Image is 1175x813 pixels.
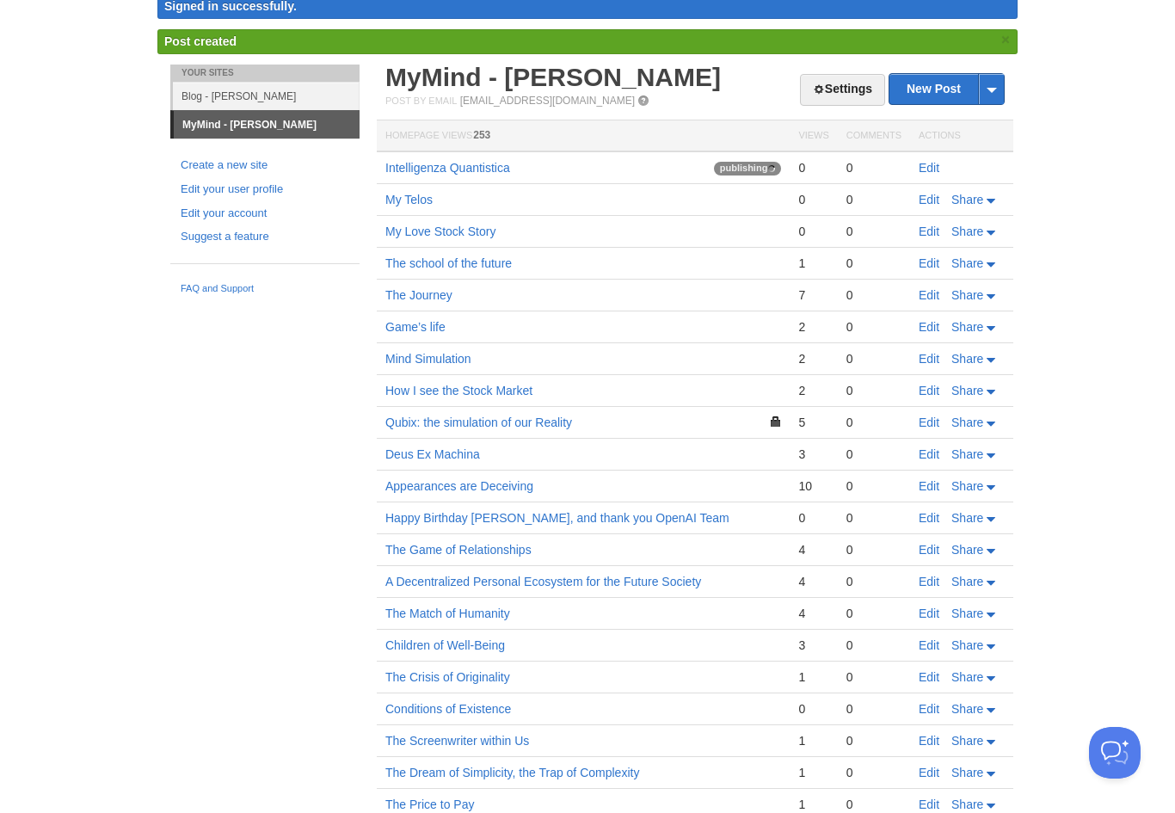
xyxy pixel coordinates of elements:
[385,702,511,716] a: Conditions of Existence
[377,120,790,152] th: Homepage Views
[798,287,828,303] div: 7
[951,320,983,334] span: Share
[951,256,983,270] span: Share
[919,352,939,366] a: Edit
[951,384,983,397] span: Share
[919,416,939,429] a: Edit
[919,320,939,334] a: Edit
[181,205,349,223] a: Edit your account
[798,669,828,685] div: 1
[919,193,939,206] a: Edit
[846,319,901,335] div: 0
[385,320,446,334] a: Game’s life
[798,383,828,398] div: 2
[998,29,1013,51] a: ×
[800,74,885,106] a: Settings
[798,606,828,621] div: 4
[798,415,828,430] div: 5
[798,765,828,780] div: 1
[714,162,782,176] span: publishing
[473,129,490,141] span: 253
[385,352,471,366] a: Mind Simulation
[846,510,901,526] div: 0
[919,256,939,270] a: Edit
[889,74,1004,104] a: New Post
[385,798,475,811] a: The Price to Pay
[919,225,939,238] a: Edit
[798,797,828,812] div: 1
[846,669,901,685] div: 0
[798,637,828,653] div: 3
[385,161,510,175] a: Intelligenza Quantistica
[919,161,939,175] a: Edit
[919,798,939,811] a: Edit
[385,384,532,397] a: How I see the Stock Market
[181,157,349,175] a: Create a new site
[838,120,910,152] th: Comments
[385,256,512,270] a: The school of the future
[798,733,828,748] div: 1
[846,383,901,398] div: 0
[798,319,828,335] div: 2
[919,670,939,684] a: Edit
[846,637,901,653] div: 0
[951,607,983,620] span: Share
[385,95,457,106] span: Post by Email
[385,670,510,684] a: The Crisis of Originality
[181,228,349,246] a: Suggest a feature
[798,542,828,557] div: 4
[385,193,433,206] a: My Telos
[798,447,828,462] div: 3
[790,120,837,152] th: Views
[170,65,360,82] li: Your Sites
[919,734,939,748] a: Edit
[846,606,901,621] div: 0
[951,447,983,461] span: Share
[919,511,939,525] a: Edit
[768,165,775,172] img: loading-tiny-gray.gif
[951,702,983,716] span: Share
[798,701,828,717] div: 0
[919,384,939,397] a: Edit
[846,765,901,780] div: 0
[910,120,1013,152] th: Actions
[385,638,505,652] a: Children of Well-Being
[798,574,828,589] div: 4
[385,511,729,525] a: Happy Birthday [PERSON_NAME], and thank you OpenAI Team
[846,415,901,430] div: 0
[919,638,939,652] a: Edit
[846,542,901,557] div: 0
[951,638,983,652] span: Share
[919,447,939,461] a: Edit
[846,160,901,176] div: 0
[846,224,901,239] div: 0
[174,111,360,139] a: MyMind - [PERSON_NAME]
[919,766,939,779] a: Edit
[951,416,983,429] span: Share
[385,575,701,588] a: A Decentralized Personal Ecosystem for the Future Society
[385,734,529,748] a: The Screenwriter within Us
[919,607,939,620] a: Edit
[385,288,452,302] a: The Journey
[846,574,901,589] div: 0
[385,543,532,557] a: The Game of Relationships
[1089,727,1141,779] iframe: Help Scout Beacon - Open
[181,281,349,297] a: FAQ and Support
[951,225,983,238] span: Share
[385,766,639,779] a: The Dream of Simplicity, the Trap of Complexity
[385,479,533,493] a: Appearances are Deceiving
[846,478,901,494] div: 0
[846,733,901,748] div: 0
[798,224,828,239] div: 0
[798,192,828,207] div: 0
[951,479,983,493] span: Share
[798,256,828,271] div: 1
[846,797,901,812] div: 0
[385,607,510,620] a: The Match of Humanity
[846,192,901,207] div: 0
[951,511,983,525] span: Share
[798,478,828,494] div: 10
[460,95,635,107] a: [EMAIL_ADDRESS][DOMAIN_NAME]
[951,193,983,206] span: Share
[846,701,901,717] div: 0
